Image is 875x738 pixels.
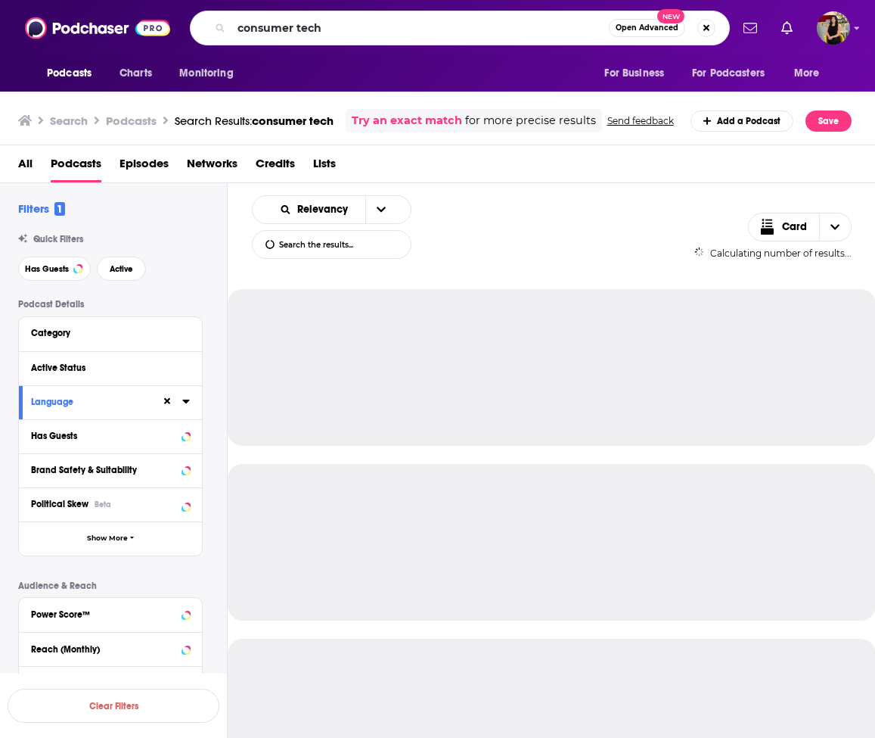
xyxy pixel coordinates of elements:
[119,151,169,182] a: Episodes
[31,323,190,342] button: Category
[352,112,462,129] a: Try an exact match
[18,201,65,216] h2: Filters
[256,151,295,182] a: Credits
[95,500,111,509] div: Beta
[110,265,133,273] span: Active
[33,234,83,244] span: Quick Filters
[31,426,190,445] button: Has Guests
[682,59,787,88] button: open menu
[31,604,190,623] button: Power Score™
[179,63,233,84] span: Monitoring
[18,151,33,182] a: All
[266,204,365,215] button: open menu
[31,639,190,658] button: Reach (Monthly)
[690,111,794,132] a: Add a Podcast
[31,609,177,620] div: Power Score™
[18,581,203,591] p: Audience & Reach
[365,196,397,223] button: open menu
[110,59,161,88] a: Charts
[106,114,157,128] h3: Podcasts
[31,358,190,377] button: Active Status
[252,114,334,128] span: consumer tech
[604,63,664,84] span: For Business
[783,59,839,88] button: open menu
[31,431,177,441] div: Has Guests
[31,494,190,513] button: Political SkewBeta
[694,248,852,259] div: Calculating number of results...
[817,11,850,45] img: User Profile
[97,257,146,281] button: Active
[119,63,152,84] span: Charts
[616,24,678,32] span: Open Advanced
[8,689,219,723] button: Clear Filters
[31,460,190,479] button: Brand Safety & Suitability
[31,392,161,411] button: Language
[87,534,128,543] span: Show More
[18,299,203,310] p: Podcast Details
[50,114,88,128] h3: Search
[51,151,101,182] a: Podcasts
[47,63,92,84] span: Podcasts
[657,9,684,23] span: New
[297,204,353,215] span: Relevancy
[603,114,678,127] button: Send feedback
[252,195,411,224] h2: Choose List sort
[25,14,170,42] img: Podchaser - Follow, Share and Rate Podcasts
[31,644,177,655] div: Reach (Monthly)
[190,11,730,45] div: Search podcasts, credits, & more...
[54,202,65,216] span: 1
[748,213,852,241] button: Choose View
[775,15,799,41] a: Show notifications dropdown
[817,11,850,45] span: Logged in as cassey
[465,112,596,129] span: for more precise results
[175,114,334,128] div: Search Results:
[187,151,237,182] a: Networks
[19,522,202,556] button: Show More
[609,19,685,37] button: Open AdvancedNew
[25,265,69,273] span: Has Guests
[18,257,91,281] button: Has Guests
[175,114,334,128] a: Search Results:consumer tech
[805,111,852,132] button: Save
[594,59,683,88] button: open menu
[31,397,151,407] div: Language
[794,63,820,84] span: More
[782,222,807,232] span: Card
[31,363,180,373] div: Active Status
[817,11,850,45] button: Show profile menu
[313,151,336,182] a: Lists
[36,59,111,88] button: open menu
[737,15,763,41] a: Show notifications dropdown
[31,465,177,475] div: Brand Safety & Suitability
[692,63,765,84] span: For Podcasters
[31,499,88,509] span: Political Skew
[31,328,180,338] div: Category
[231,16,609,40] input: Search podcasts, credits, & more...
[169,59,253,88] button: open menu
